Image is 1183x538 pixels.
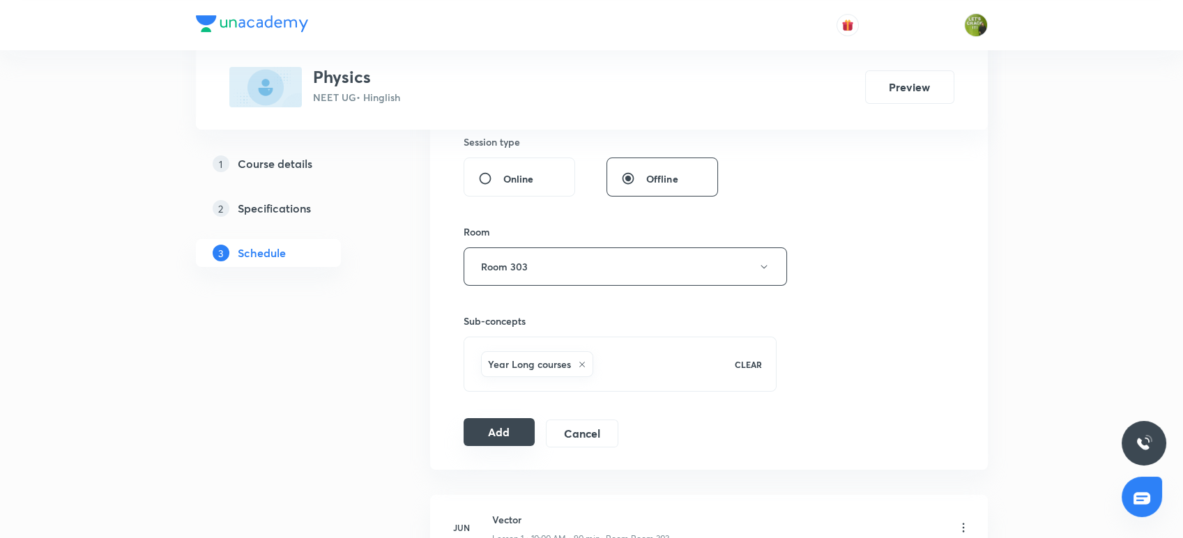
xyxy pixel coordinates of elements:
p: 2 [213,200,229,217]
a: 1Course details [196,150,386,178]
img: Company Logo [196,15,308,32]
img: ttu [1136,435,1152,452]
h6: Room [464,224,490,239]
img: E8FE0EA4-DB48-4CA8-8227-CDAD565124C5_plus.png [229,67,302,107]
h5: Schedule [238,245,286,261]
h6: Sub-concepts [464,314,777,328]
h3: Physics [313,67,400,87]
h6: Vector [492,512,669,527]
h5: Specifications [238,200,311,217]
button: Preview [865,70,954,104]
p: 3 [213,245,229,261]
a: 2Specifications [196,194,386,222]
button: Cancel [546,420,618,447]
span: Online [503,171,534,186]
h5: Course details [238,155,312,172]
a: Company Logo [196,15,308,36]
button: avatar [837,14,859,36]
h6: Session type [464,134,520,149]
p: NEET UG • Hinglish [313,90,400,105]
p: 1 [213,155,229,172]
span: Offline [646,171,678,186]
h6: Year Long courses [488,357,571,371]
img: Gaurav Uppal [964,13,988,37]
img: avatar [841,19,854,31]
h6: Jun [448,521,475,534]
button: Add [464,418,535,446]
p: CLEAR [735,358,762,371]
button: Room 303 [464,247,787,286]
